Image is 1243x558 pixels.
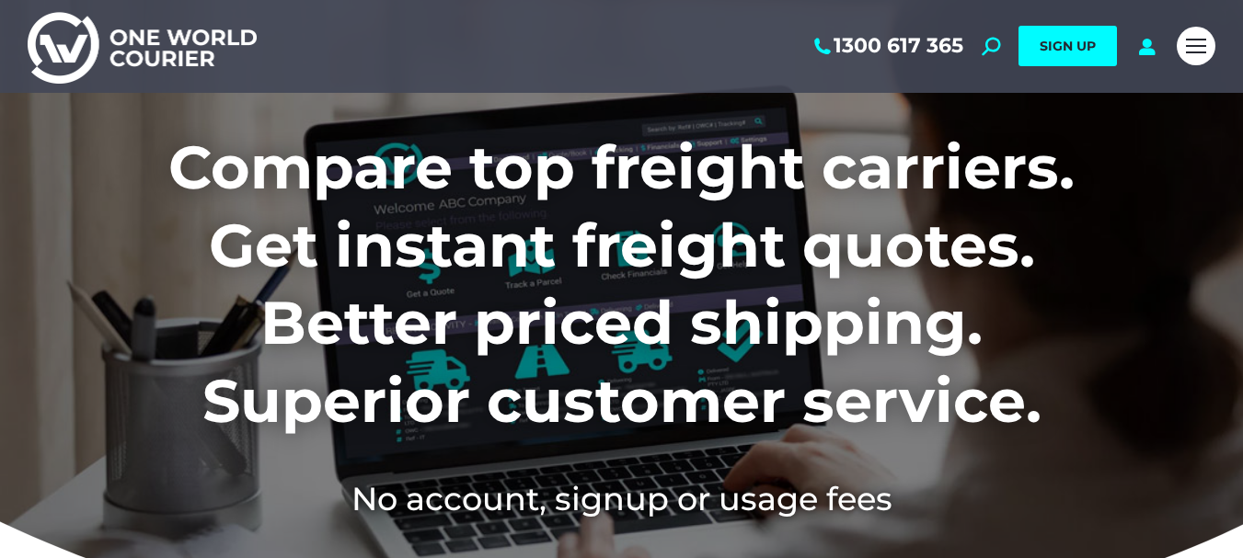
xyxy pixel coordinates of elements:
[47,476,1196,521] h2: No account, signup or usage fees
[1019,26,1117,66] a: SIGN UP
[47,129,1196,439] h1: Compare top freight carriers. Get instant freight quotes. Better priced shipping. Superior custom...
[1177,27,1215,65] a: Mobile menu icon
[811,34,963,58] a: 1300 617 365
[28,9,257,84] img: One World Courier
[1040,38,1096,54] span: SIGN UP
